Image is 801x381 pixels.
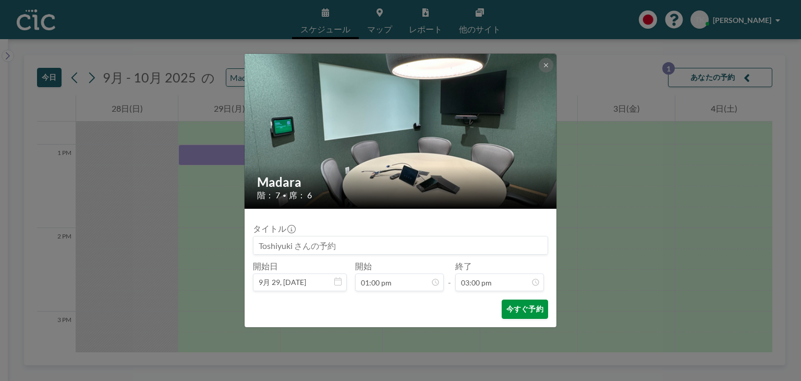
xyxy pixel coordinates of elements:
[455,261,472,271] label: 終了
[448,265,451,288] span: -
[257,174,545,190] h2: Madara
[257,190,280,200] span: 階： 7
[253,236,548,254] input: Toshiyuki さんの予約
[289,190,312,200] span: 席： 6
[253,223,295,234] label: タイトル
[502,300,548,319] button: 今すぐ予約
[355,261,372,271] label: 開始
[253,261,278,271] label: 開始日
[283,192,286,199] span: •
